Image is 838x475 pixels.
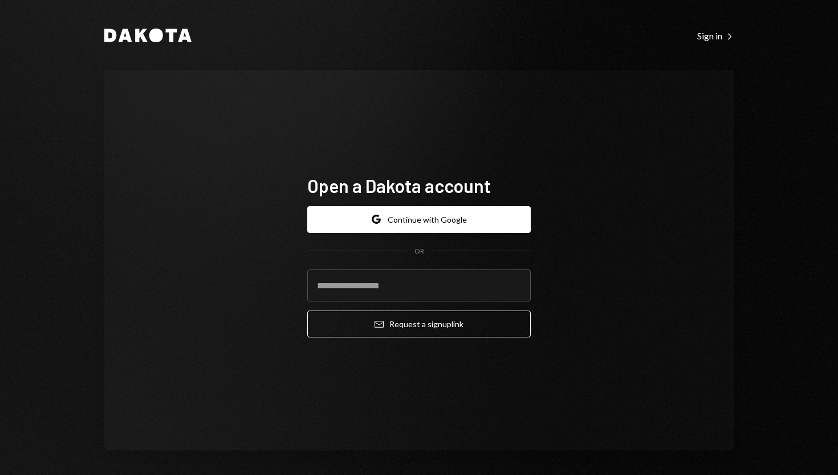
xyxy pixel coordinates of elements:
div: OR [414,247,424,256]
a: Sign in [697,29,734,42]
div: Sign in [697,30,734,42]
button: Request a signuplink [307,311,531,337]
button: Continue with Google [307,206,531,233]
h1: Open a Dakota account [307,174,531,197]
